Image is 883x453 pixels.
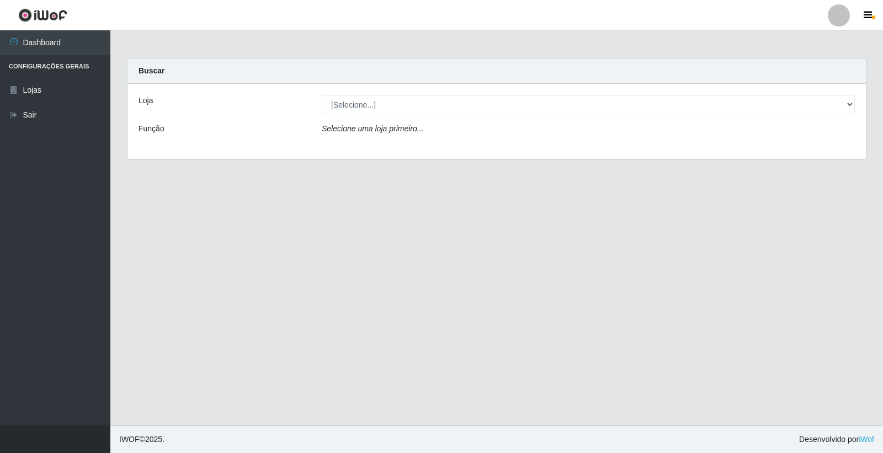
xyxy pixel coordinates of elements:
[18,8,67,22] img: CoreUI Logo
[119,435,140,444] span: IWOF
[139,95,153,106] label: Loja
[119,434,164,445] span: © 2025 .
[139,123,164,135] label: Função
[799,434,874,445] span: Desenvolvido por
[859,435,874,444] a: iWof
[139,66,164,75] strong: Buscar
[322,124,423,133] i: Selecione uma loja primeiro...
